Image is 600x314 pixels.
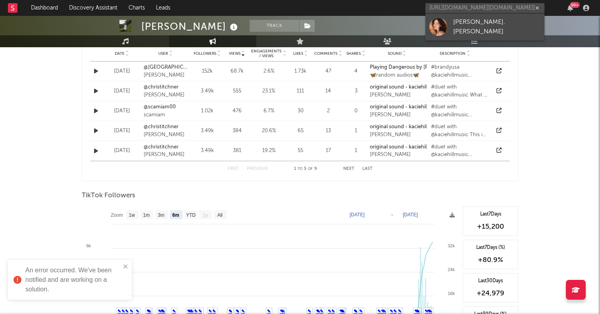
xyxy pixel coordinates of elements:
a: @christitchner [144,83,187,91]
strong: original sound - kaciehillmusic [370,124,442,129]
div: [DATE] [104,127,140,135]
a: ✎ [136,309,139,314]
div: 2 [314,107,342,115]
text: 1m [143,212,150,218]
div: +15,200 [467,222,514,231]
span: Description [440,51,465,56]
span: TikTok Followers [82,191,135,200]
span: Shares [346,51,361,56]
div: 6.7 % [251,107,287,115]
a: ✎ [328,309,331,314]
a: ✎ [158,309,162,314]
a: ✎ [172,309,176,314]
text: → [389,212,394,218]
a: ✎ [316,309,319,314]
a: ✎ [194,309,198,314]
span: to [298,167,302,171]
div: An error occurred. We've been notified and are working on a solution. [25,266,121,294]
text: [DATE] [350,212,365,218]
a: ✎ [208,309,212,314]
div: [DATE] [104,87,140,95]
span: Followers [194,51,216,56]
text: Zoom [111,212,123,218]
strong: original sound - kaciehillmusic [370,85,442,90]
div: Last 30 Days [467,277,514,285]
div: [PERSON_NAME] [141,20,240,33]
div: #brandyusa @kaciehillmusic @ellierosinkranzz [431,64,488,79]
div: [PERSON_NAME] [144,151,187,159]
div: [PERSON_NAME] [144,71,187,79]
span: of [308,167,313,171]
a: ✎ [117,309,121,314]
text: 16k [448,291,455,296]
div: 19.2 % [251,147,287,155]
button: Track [250,20,299,32]
a: ✎ [130,309,133,314]
div: 3.49k [191,147,223,155]
div: 384 [227,127,247,135]
button: Next [343,167,354,171]
a: [PERSON_NAME].[PERSON_NAME] [425,13,544,40]
div: 30 [290,107,310,115]
div: 1 [346,127,366,135]
a: @[GEOGRAPHIC_DATA] [144,64,187,71]
div: 1.73k [290,67,310,75]
div: [PERSON_NAME].[PERSON_NAME] [453,17,540,37]
a: original sound - kaciehillmusic[PERSON_NAME] [370,143,442,159]
div: 13 [314,127,342,135]
a: original sound - kaciehillmusic[PERSON_NAME] [370,123,442,139]
a: ✎ [354,309,357,314]
text: 1w [129,212,135,218]
span: Engagements / Views [251,49,282,58]
text: 24k [448,267,455,272]
div: [PERSON_NAME] [370,131,442,139]
text: [DATE] [403,212,418,218]
div: 20.6 % [251,127,287,135]
a: ✎ [212,309,216,314]
button: 99+ [567,5,573,11]
div: +80.9 % [467,255,514,265]
a: ✎ [229,309,232,314]
div: [PERSON_NAME] [370,111,442,119]
text: 1y [203,212,208,218]
a: ✎ [267,309,271,314]
a: Playing Dangerous by [PERSON_NAME] Del [PERSON_NAME]🦋random audios🦋 [370,64,515,79]
div: [PERSON_NAME] [144,91,187,99]
div: 23.1 % [251,87,287,95]
div: 111 [290,87,310,95]
button: Last [362,167,373,171]
a: ✎ [280,309,283,314]
a: ✎ [381,309,385,314]
a: ✎ [377,309,381,314]
div: 99 + [570,2,580,8]
div: 2.6 % [251,67,287,75]
a: ✎ [236,309,239,314]
div: #duet with @kaciehillmusic This is a great new song from [PERSON_NAME]. Can't wait to hear the wh... [431,123,488,139]
a: @christitchner [144,123,187,131]
div: Last 7 Days [467,211,514,218]
a: @scamiam00 [144,103,187,111]
span: Sound [388,51,402,56]
div: 3.49k [191,87,223,95]
div: 🦋random audios🦋 [370,71,515,79]
div: 3 [346,87,366,95]
a: ✎ [339,309,343,314]
div: 1 [346,147,366,155]
div: 65 [290,127,310,135]
a: original sound - kaciehillmusic[PERSON_NAME] [370,83,442,99]
div: #duet with @kaciehillmusic [PERSON_NAME] was the soundtrack to my entire 8th grade year. Such an ... [431,143,488,159]
a: ✎ [160,309,164,314]
strong: original sound - kaciehillmusic [370,144,442,150]
div: 4 [346,67,366,75]
div: [PERSON_NAME] [370,151,442,159]
a: ✎ [331,309,335,314]
div: 14 [314,87,342,95]
a: ✎ [198,309,202,314]
strong: Playing Dangerous by [PERSON_NAME] Del [PERSON_NAME] [370,65,515,70]
div: [PERSON_NAME] [370,91,442,99]
text: YTD [186,212,196,218]
a: ✎ [308,309,311,314]
input: Search for artists [425,3,544,13]
div: 0 [346,107,366,115]
a: ✎ [398,309,402,314]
